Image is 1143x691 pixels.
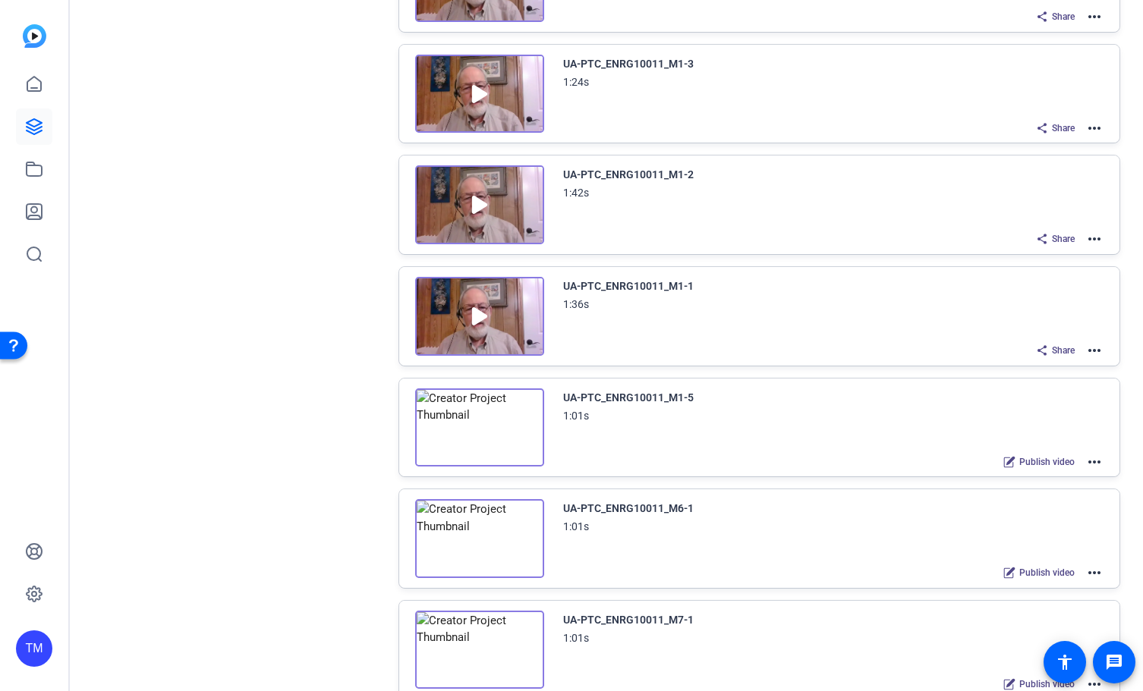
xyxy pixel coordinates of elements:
div: 1:36s [563,295,589,313]
mat-icon: message [1105,653,1123,671]
div: UA-PTC_ENRG10011_M1-5 [563,388,694,407]
div: 1:42s [563,184,589,202]
div: 1:01s [563,629,589,647]
div: UA-PTC_ENRG10011_M1-3 [563,55,694,73]
img: blue-gradient.svg [23,24,46,48]
img: Creator Project Thumbnail [415,611,544,689]
div: UA-PTC_ENRG10011_M1-2 [563,165,694,184]
span: Publish video [1019,567,1075,579]
div: 1:01s [563,407,589,425]
mat-icon: more_horiz [1085,8,1104,26]
mat-icon: accessibility [1056,653,1074,671]
span: Share [1052,122,1075,134]
span: Share [1052,344,1075,356]
div: 1:24s [563,73,589,91]
img: Creator Project Thumbnail [415,388,544,467]
div: 1:01s [563,517,589,536]
img: Creator Project Thumbnail [415,55,544,133]
mat-icon: more_horiz [1085,230,1104,248]
img: Creator Project Thumbnail [415,277,544,356]
span: Share [1052,11,1075,23]
div: TM [16,630,52,667]
mat-icon: more_horiz [1085,453,1104,471]
span: Publish video [1019,456,1075,468]
div: UA-PTC_ENRG10011_M6-1 [563,499,694,517]
div: UA-PTC_ENRG10011_M1-1 [563,277,694,295]
mat-icon: more_horiz [1085,341,1104,360]
img: Creator Project Thumbnail [415,499,544,578]
span: Publish video [1019,678,1075,690]
div: UA-PTC_ENRG10011_M7-1 [563,611,694,629]
span: Share [1052,233,1075,245]
mat-icon: more_horiz [1085,119,1104,137]
img: Creator Project Thumbnail [415,165,544,244]
mat-icon: more_horiz [1085,564,1104,582]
